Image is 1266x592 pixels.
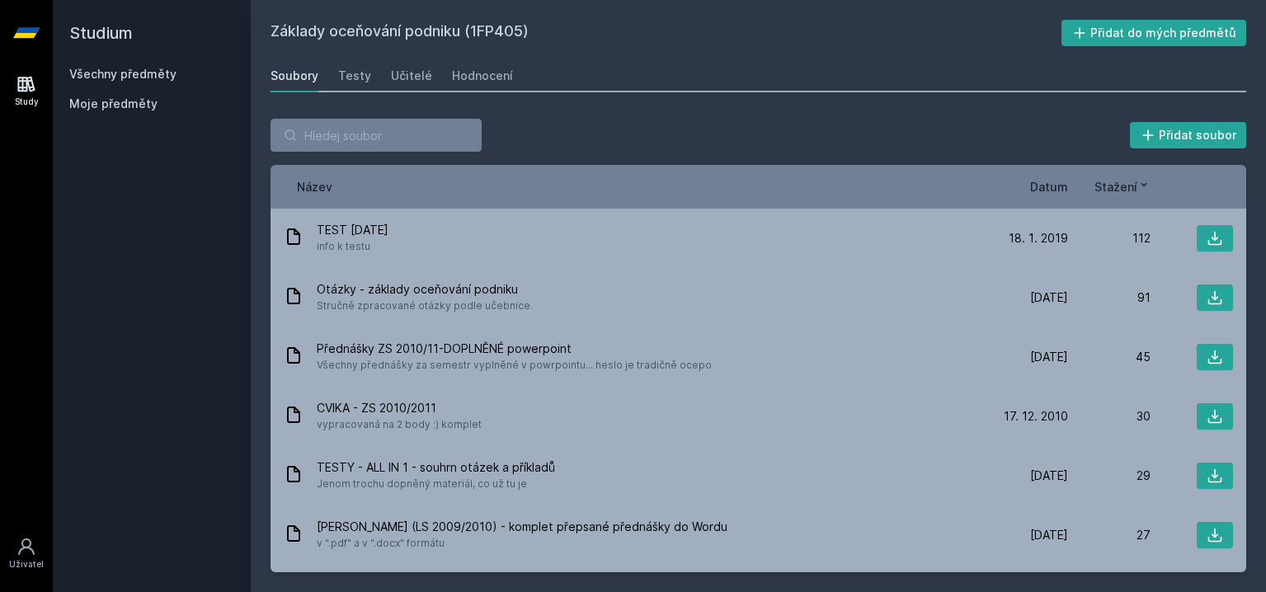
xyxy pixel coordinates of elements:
[1068,408,1151,425] div: 30
[271,20,1061,46] h2: Základy oceňování podniku (1FP405)
[69,67,176,81] a: Všechny předměty
[271,59,318,92] a: Soubory
[1030,349,1068,365] span: [DATE]
[338,59,371,92] a: Testy
[317,238,388,255] span: info k testu
[1094,178,1151,195] button: Stažení
[3,529,49,579] a: Uživatel
[69,96,158,112] span: Moje předměty
[317,519,727,535] span: [PERSON_NAME] (LS 2009/2010) - komplet přepsané přednášky do Wordu
[317,459,555,476] span: TESTY - ALL IN 1 - souhrn otázek a příkladů
[271,119,482,152] input: Hledej soubor
[317,400,482,416] span: CVIKA - ZS 2010/2011
[1094,178,1137,195] span: Stažení
[391,68,432,84] div: Učitelé
[317,535,727,552] span: v ".pdf" a v ".docx" formátu
[452,68,513,84] div: Hodnocení
[317,298,533,314] span: Stručně zpracované otázky podle učebnice.
[1030,178,1068,195] button: Datum
[317,357,712,374] span: Všechny přednášky za semestr vyplněné v powrpointu... heslo je tradičně ocepo
[1061,20,1247,46] button: Přidat do mých předmětů
[391,59,432,92] a: Učitelé
[1009,230,1068,247] span: 18. 1. 2019
[317,222,388,238] span: TEST [DATE]
[9,558,44,571] div: Uživatel
[1030,527,1068,543] span: [DATE]
[15,96,39,108] div: Study
[1068,467,1151,484] div: 29
[317,416,482,433] span: vypracovaná na 2 body :) komplet
[1068,230,1151,247] div: 112
[297,178,332,195] button: Název
[1068,527,1151,543] div: 27
[1030,289,1068,306] span: [DATE]
[1130,122,1247,148] button: Přidat soubor
[1030,467,1068,484] span: [DATE]
[317,281,533,298] span: Otázky - základy oceňování podniku
[1068,349,1151,365] div: 45
[317,476,555,492] span: Jenom trochu dopněný materiál, co už tu je
[338,68,371,84] div: Testy
[317,341,712,357] span: Přednášky ZS 2010/11-DOPLNĚNÉ powerpoint
[3,66,49,116] a: Study
[1004,408,1068,425] span: 17. 12. 2010
[452,59,513,92] a: Hodnocení
[1068,289,1151,306] div: 91
[271,68,318,84] div: Soubory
